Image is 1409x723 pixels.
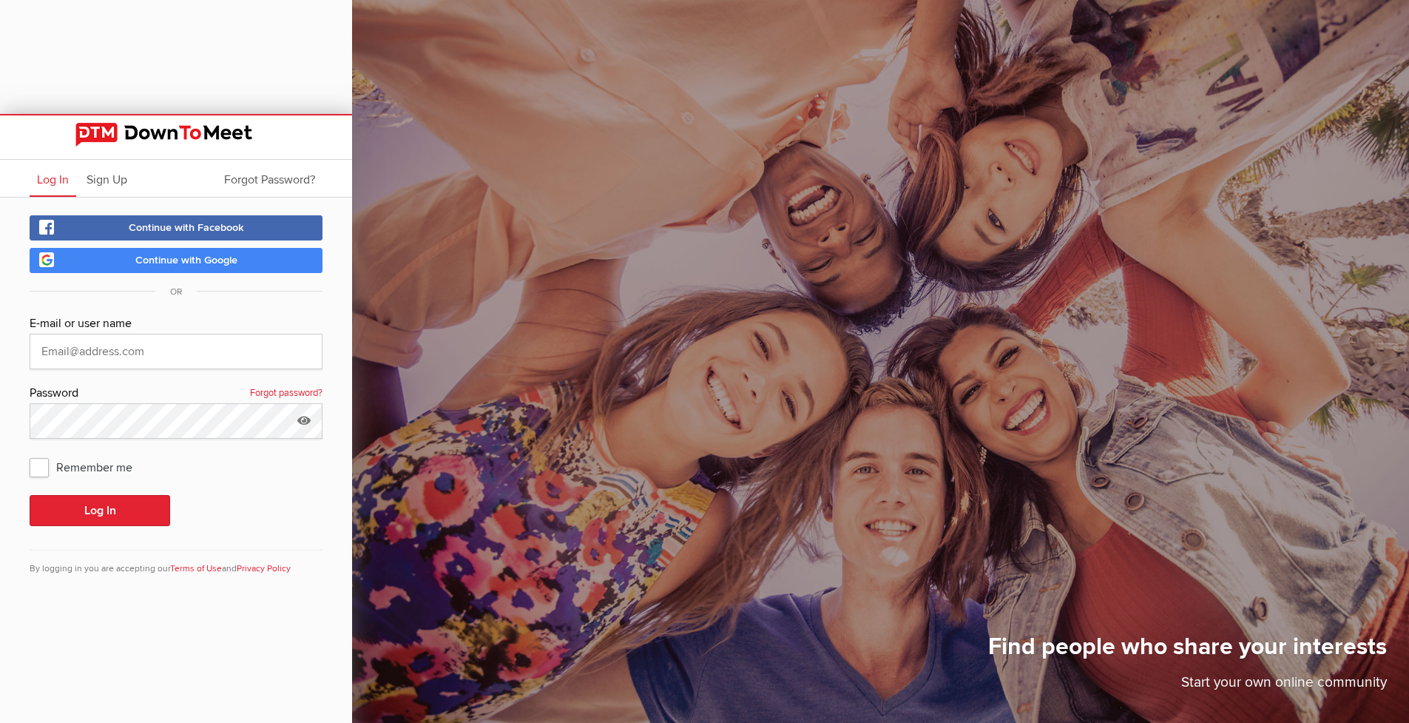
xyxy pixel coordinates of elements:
[135,254,237,266] span: Continue with Google
[87,172,127,187] span: Sign Up
[30,315,322,334] div: E-mail or user name
[30,495,170,526] button: Log In
[75,123,277,147] img: DownToMeet
[224,172,315,187] span: Forgot Password?
[30,334,322,369] input: Email@address.com
[170,563,222,574] a: Terms of Use
[155,286,197,297] span: OR
[129,221,244,234] span: Continue with Facebook
[37,172,69,187] span: Log In
[988,632,1387,672] h1: Find people who share your interests
[30,454,147,480] span: Remember me
[30,550,322,576] div: By logging in you are accepting our and
[250,384,322,403] a: Forgot password?
[237,563,291,574] a: Privacy Policy
[988,672,1387,701] p: Start your own online community
[30,384,322,403] div: Password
